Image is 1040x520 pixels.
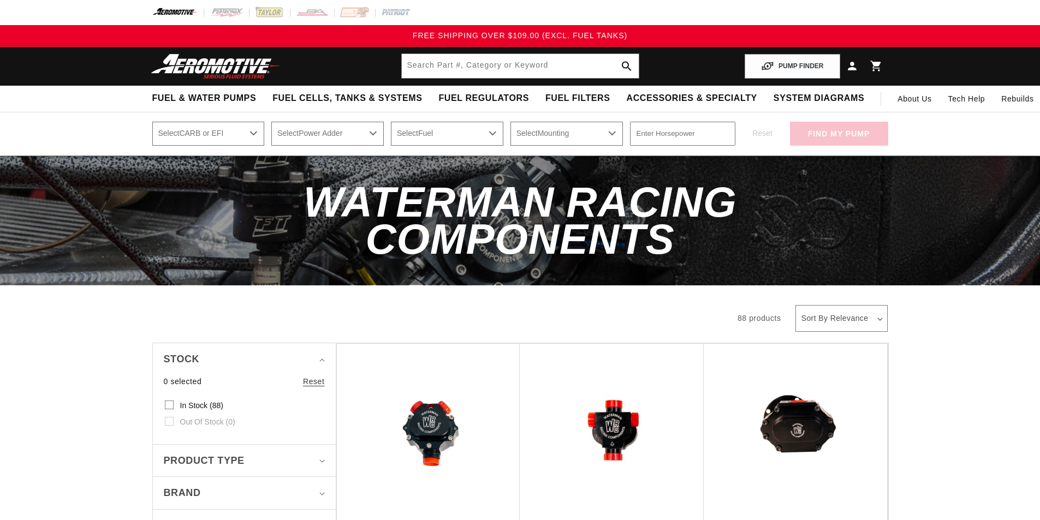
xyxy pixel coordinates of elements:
[164,453,245,469] span: Product type
[402,54,639,78] input: Search by Part Number, Category or Keyword
[438,93,528,104] span: Fuel Regulators
[898,94,931,103] span: About Us
[164,485,201,501] span: Brand
[152,122,265,146] select: CARB or EFI
[180,401,223,410] span: In stock (88)
[272,93,422,104] span: Fuel Cells, Tanks & Systems
[738,314,781,322] span: 88 products
[164,445,325,477] summary: Product type (0 selected)
[619,86,765,111] summary: Accessories & Specialty
[765,86,872,111] summary: System Diagrams
[510,122,623,146] select: Mounting
[774,93,864,104] span: System Diagrams
[164,351,200,367] span: Stock
[303,375,325,387] a: Reset
[889,86,940,112] a: About Us
[391,122,503,146] select: Fuel
[627,93,757,104] span: Accessories & Specialty
[264,86,430,111] summary: Fuel Cells, Tanks & Systems
[537,86,619,111] summary: Fuel Filters
[630,122,735,146] input: Enter Horsepower
[164,375,202,387] span: 0 selected
[948,93,985,105] span: Tech Help
[152,93,257,104] span: Fuel & Water Pumps
[148,53,284,79] img: Aeromotive
[164,477,325,509] summary: Brand (0 selected)
[180,417,235,427] span: Out of stock (0)
[304,178,737,263] span: Waterman Racing Components
[144,86,265,111] summary: Fuel & Water Pumps
[413,31,627,40] span: FREE SHIPPING OVER $109.00 (EXCL. FUEL TANKS)
[430,86,537,111] summary: Fuel Regulators
[940,86,994,112] summary: Tech Help
[615,54,639,78] button: search button
[164,343,325,375] summary: Stock (0 selected)
[745,54,840,79] button: PUMP FINDER
[545,93,610,104] span: Fuel Filters
[271,122,384,146] select: Power Adder
[1001,93,1033,105] span: Rebuilds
